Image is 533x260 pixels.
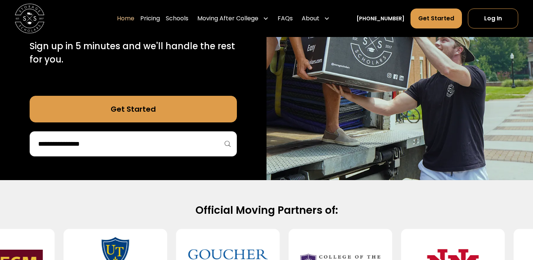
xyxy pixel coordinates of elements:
a: Get Started [30,96,237,122]
a: [PHONE_NUMBER] [356,15,405,23]
a: Log In [468,9,518,28]
a: home [15,4,44,33]
div: About [302,14,319,23]
a: Home [117,8,134,29]
a: Get Started [410,9,462,28]
h2: Official Moving Partners of: [30,204,503,217]
p: Sign up in 5 minutes and we'll handle the rest for you. [30,40,237,66]
img: Storage Scholars main logo [15,4,44,33]
div: Moving After College [194,8,272,29]
div: About [299,8,333,29]
a: FAQs [278,8,293,29]
a: Schools [166,8,188,29]
div: Moving After College [197,14,258,23]
a: Pricing [140,8,160,29]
